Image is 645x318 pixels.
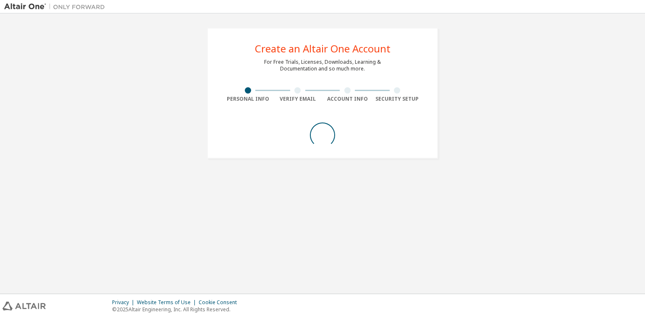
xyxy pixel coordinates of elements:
div: Privacy [112,299,137,306]
div: Create an Altair One Account [255,44,391,54]
div: Account Info [322,96,372,102]
img: Altair One [4,3,109,11]
div: Website Terms of Use [137,299,199,306]
img: altair_logo.svg [3,302,46,310]
p: © 2025 Altair Engineering, Inc. All Rights Reserved. [112,306,242,313]
div: Cookie Consent [199,299,242,306]
div: Verify Email [273,96,323,102]
div: For Free Trials, Licenses, Downloads, Learning & Documentation and so much more. [264,59,381,72]
div: Personal Info [223,96,273,102]
div: Security Setup [372,96,422,102]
